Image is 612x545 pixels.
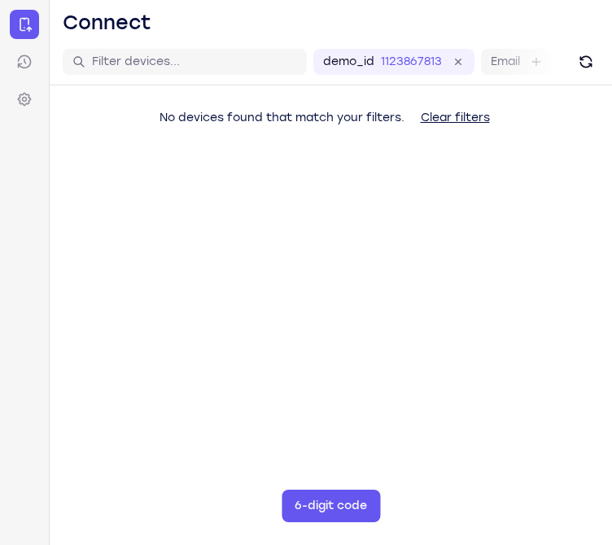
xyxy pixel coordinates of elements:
[408,102,503,134] button: Clear filters
[10,85,39,114] a: Settings
[160,111,404,124] span: No devices found that match your filters.
[63,10,151,36] h1: Connect
[282,490,380,522] button: 6-digit code
[323,54,374,70] label: demo_id
[10,10,39,39] a: Connect
[573,49,599,75] button: Refresh
[10,47,39,76] a: Sessions
[491,54,520,70] label: Email
[92,54,297,70] input: Filter devices...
